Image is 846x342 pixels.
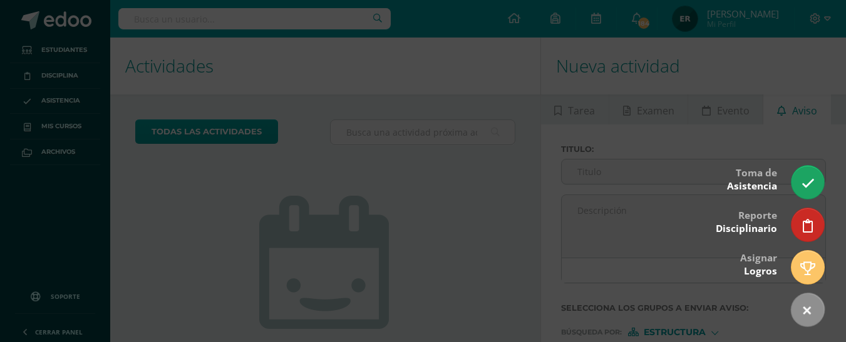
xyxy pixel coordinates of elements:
[727,158,777,199] div: Toma de
[716,201,777,241] div: Reporte
[744,264,777,278] span: Logros
[716,222,777,235] span: Disciplinario
[727,179,777,193] span: Asistencia
[740,243,777,284] div: Asignar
